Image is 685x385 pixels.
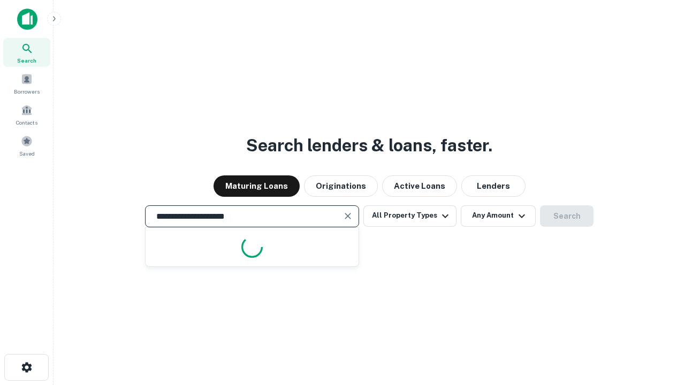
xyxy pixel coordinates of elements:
[3,38,50,67] a: Search
[16,118,37,127] span: Contacts
[3,100,50,129] a: Contacts
[363,205,456,227] button: All Property Types
[17,56,36,65] span: Search
[304,175,378,197] button: Originations
[17,9,37,30] img: capitalize-icon.png
[214,175,300,197] button: Maturing Loans
[382,175,457,197] button: Active Loans
[246,133,492,158] h3: Search lenders & loans, faster.
[19,149,35,158] span: Saved
[461,175,526,197] button: Lenders
[3,131,50,160] a: Saved
[631,299,685,351] iframe: Chat Widget
[14,87,40,96] span: Borrowers
[3,69,50,98] a: Borrowers
[340,209,355,224] button: Clear
[461,205,536,227] button: Any Amount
